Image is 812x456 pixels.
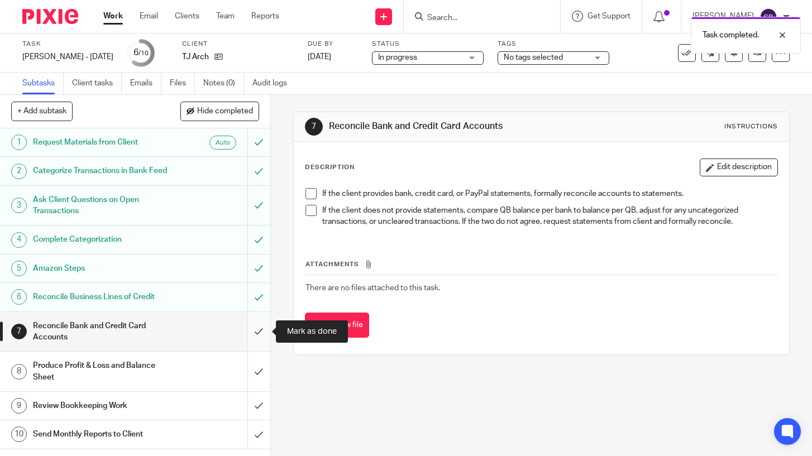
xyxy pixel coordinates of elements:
button: Hide completed [180,102,259,121]
span: There are no files attached to this task. [305,284,440,292]
h1: Categorize Transactions in Bank Feed [33,162,169,179]
p: Task completed. [703,30,759,41]
a: Client tasks [72,73,122,94]
h1: Ask Client Questions on Open Transactions [33,191,169,220]
div: 3 [11,198,27,213]
div: 7 [11,324,27,339]
p: Description [305,163,355,172]
a: Team [216,11,235,22]
div: 1 [11,135,27,150]
a: Email [140,11,158,22]
span: Hide completed [197,107,253,116]
a: Notes (0) [203,73,244,94]
a: Files [170,73,195,94]
div: 5 [11,261,27,276]
button: Attach new file [305,313,369,338]
span: No tags selected [504,54,563,61]
a: Clients [175,11,199,22]
h1: Produce Profit & Loss and Balance Sheet [33,357,169,386]
h1: Reconcile Business Lines of Credit [33,289,169,305]
h1: Amazon Steps [33,260,169,277]
label: Status [372,40,484,49]
button: Edit description [700,159,778,176]
button: + Add subtask [11,102,73,121]
div: 6 [133,46,149,59]
h1: Reconcile Bank and Credit Card Accounts [329,121,565,132]
div: Auto [209,136,236,150]
div: 7 [305,118,323,136]
small: /10 [138,50,149,56]
h1: Complete Categorization [33,231,169,248]
span: Attachments [305,261,359,267]
a: Emails [130,73,161,94]
h1: Send Monthly Reports to Client [33,426,169,443]
a: Reports [251,11,279,22]
h1: Review Bookkeeping Work [33,397,169,414]
span: [DATE] [308,53,331,61]
label: Due by [308,40,358,49]
h1: Request Materials from Client [33,134,169,151]
p: If the client provides bank, credit card, or PayPal statements, formally reconcile accounts to st... [322,188,777,199]
div: 9 [11,398,27,414]
a: Work [103,11,123,22]
div: Instructions [724,122,778,131]
label: Client [182,40,294,49]
span: In progress [378,54,417,61]
img: Pixie [22,9,78,24]
label: Task [22,40,113,49]
div: 10 [11,426,27,442]
div: 2 [11,164,27,179]
p: TJ Arch [182,51,209,63]
a: Subtasks [22,73,64,94]
a: Audit logs [252,73,295,94]
p: If the client does not provide statements, compare QB balance per bank to balance per QB, adjust ... [322,205,777,228]
h1: Reconcile Bank and Credit Card Accounts [33,318,169,346]
div: [PERSON_NAME] - [DATE] [22,51,113,63]
div: Tony - Jul 2025 [22,51,113,63]
div: 4 [11,232,27,248]
div: 6 [11,289,27,305]
img: svg%3E [760,8,777,26]
div: 8 [11,364,27,380]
